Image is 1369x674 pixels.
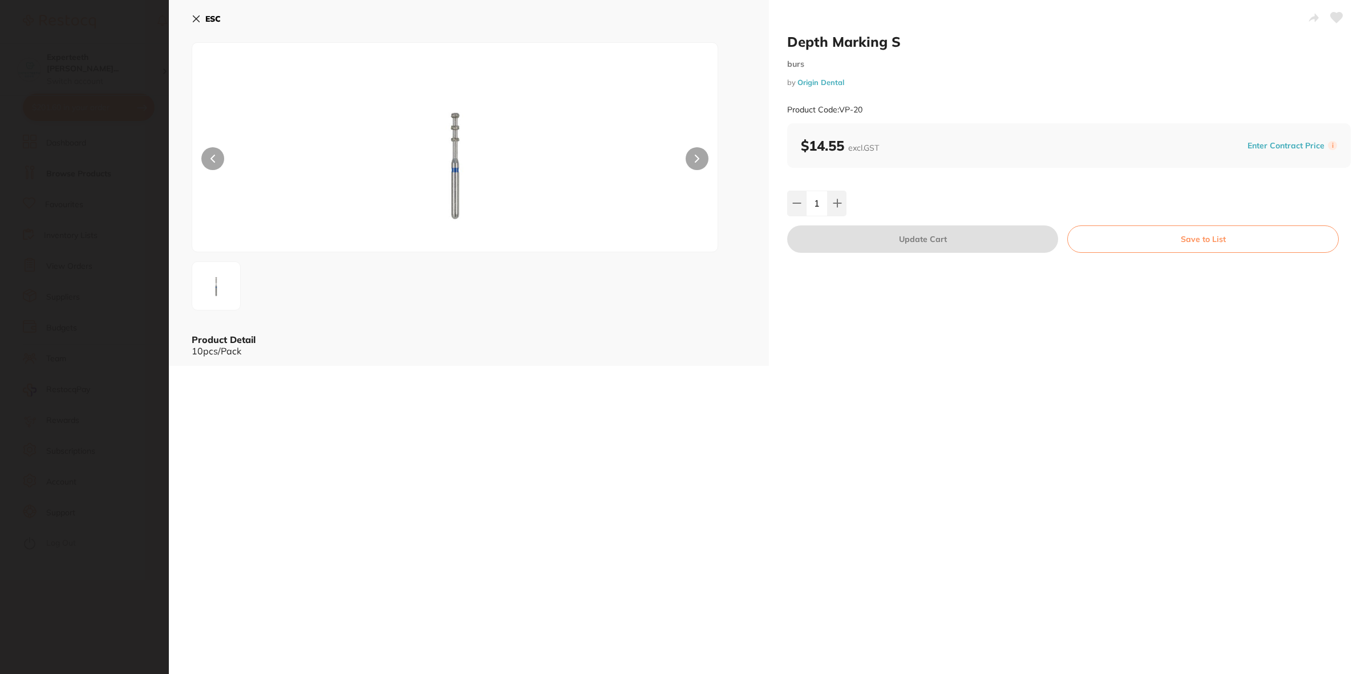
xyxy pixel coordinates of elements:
[192,334,256,345] b: Product Detail
[787,225,1058,253] button: Update Cart
[1244,140,1328,151] button: Enter Contract Price
[848,143,879,153] span: excl. GST
[787,78,1351,87] small: by
[787,59,1351,69] small: burs
[801,137,879,154] b: $14.55
[797,78,844,87] a: Origin Dental
[192,346,746,356] div: 10pcs/Pack
[205,14,221,24] b: ESC
[297,71,613,252] img: dnAtMjAtanBn
[787,105,862,115] small: Product Code: VP-20
[196,265,237,306] img: dnAtMjAtanBn
[192,9,221,29] button: ESC
[787,33,1351,50] h2: Depth Marking S
[1328,141,1337,150] label: i
[1067,225,1339,253] button: Save to List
